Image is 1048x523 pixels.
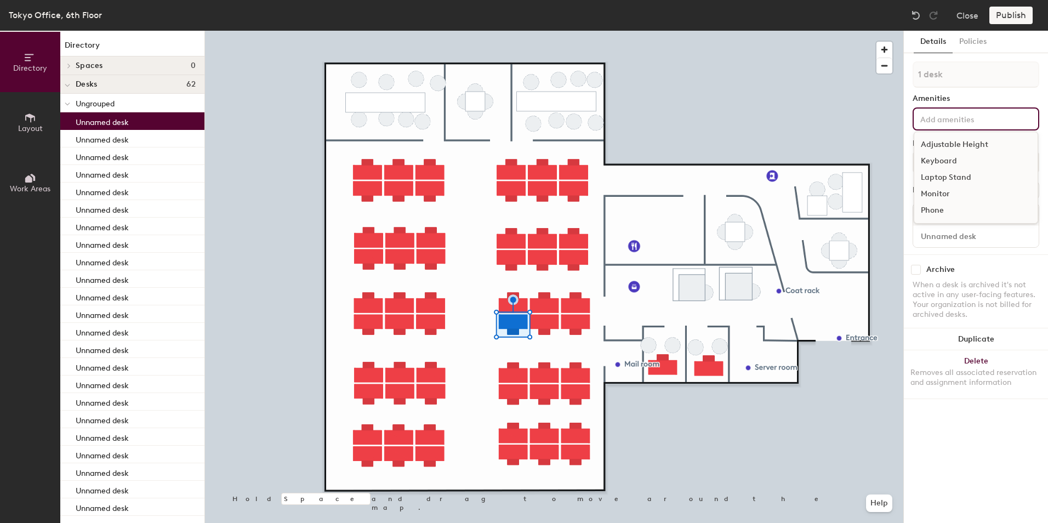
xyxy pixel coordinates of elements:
[953,31,993,53] button: Policies
[914,31,953,53] button: Details
[866,494,892,512] button: Help
[76,150,129,162] p: Unnamed desk
[913,186,933,195] div: Desks
[76,115,129,127] p: Unnamed desk
[76,99,115,109] span: Ungrouped
[76,325,129,338] p: Unnamed desk
[904,350,1048,399] button: DeleteRemoves all associated reservation and assignment information
[76,290,129,303] p: Unnamed desk
[76,343,129,355] p: Unnamed desk
[76,185,129,197] p: Unnamed desk
[914,186,1038,202] div: Monitor
[913,94,1039,103] div: Amenities
[191,61,196,70] span: 0
[9,8,102,22] div: Tokyo Office, 6th Floor
[914,137,1038,153] div: Adjustable Height
[76,448,129,461] p: Unnamed desk
[18,124,43,133] span: Layout
[76,80,97,89] span: Desks
[914,202,1038,219] div: Phone
[76,378,129,390] p: Unnamed desk
[910,368,1041,388] div: Removes all associated reservation and assignment information
[76,465,129,478] p: Unnamed desk
[915,229,1036,244] input: Unnamed desk
[76,430,129,443] p: Unnamed desk
[76,61,103,70] span: Spaces
[76,360,129,373] p: Unnamed desk
[76,202,129,215] p: Unnamed desk
[914,153,1038,169] div: Keyboard
[918,112,1017,125] input: Add amenities
[76,272,129,285] p: Unnamed desk
[928,10,939,21] img: Redo
[76,220,129,232] p: Unnamed desk
[76,395,129,408] p: Unnamed desk
[904,328,1048,350] button: Duplicate
[76,237,129,250] p: Unnamed desk
[76,413,129,425] p: Unnamed desk
[76,483,129,496] p: Unnamed desk
[76,167,129,180] p: Unnamed desk
[76,255,129,268] p: Unnamed desk
[60,39,204,56] h1: Directory
[913,152,1039,172] button: Assigned
[914,169,1038,186] div: Laptop Stand
[76,308,129,320] p: Unnamed desk
[910,10,921,21] img: Undo
[76,501,129,513] p: Unnamed desk
[913,139,1039,148] div: Desk Type
[186,80,196,89] span: 62
[76,132,129,145] p: Unnamed desk
[10,184,50,194] span: Work Areas
[913,280,1039,320] div: When a desk is archived it's not active in any user-facing features. Your organization is not bil...
[13,64,47,73] span: Directory
[956,7,978,24] button: Close
[926,265,955,274] div: Archive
